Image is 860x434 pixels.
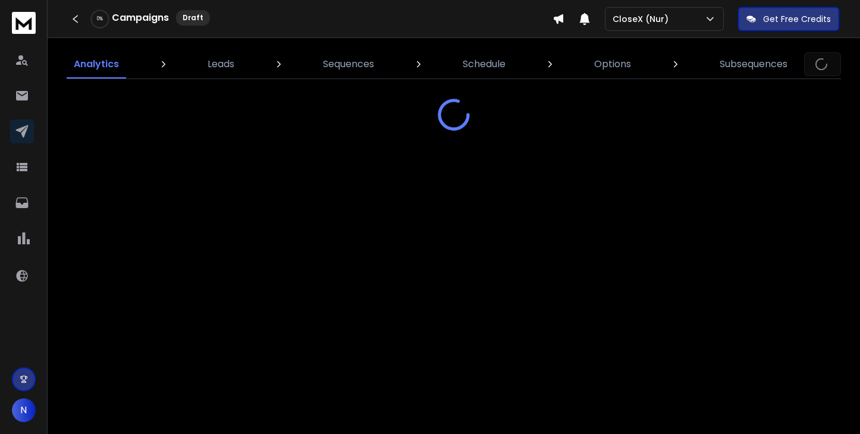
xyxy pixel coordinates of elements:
[594,57,631,71] p: Options
[463,57,506,71] p: Schedule
[456,50,513,78] a: Schedule
[112,11,169,25] h1: Campaigns
[316,50,381,78] a: Sequences
[12,12,36,34] img: logo
[74,57,119,71] p: Analytics
[738,7,839,31] button: Get Free Credits
[713,50,795,78] a: Subsequences
[208,57,234,71] p: Leads
[97,15,103,23] p: 0 %
[12,398,36,422] button: N
[200,50,241,78] a: Leads
[176,10,210,26] div: Draft
[763,13,831,25] p: Get Free Credits
[323,57,374,71] p: Sequences
[720,57,787,71] p: Subsequences
[587,50,638,78] a: Options
[67,50,126,78] a: Analytics
[613,13,673,25] p: CloseX (Nur)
